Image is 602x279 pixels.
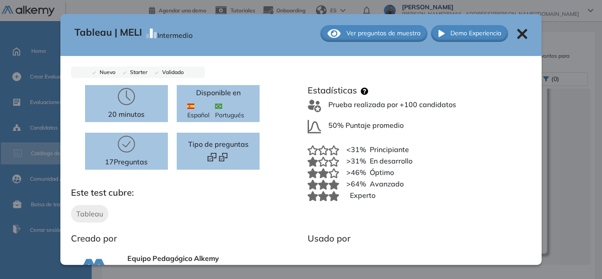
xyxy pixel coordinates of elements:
[328,99,456,113] span: Prueba realizada por +100 candidatos
[346,179,366,188] span: >64%
[346,156,366,165] span: >31%
[346,29,420,38] span: Ver preguntas de muestra
[215,101,249,120] span: Portugués
[308,85,357,96] h3: Estadísticas
[196,87,241,98] p: Disponible en
[370,179,404,188] span: Avanzado
[346,168,366,177] span: >46%
[370,168,394,177] span: Óptimo
[71,187,301,198] h3: Este test cubre:
[108,109,145,119] p: 20 minutos
[208,153,216,161] img: Format test logo
[159,69,184,75] span: Validado
[74,25,142,42] span: Tableau | MELI
[76,208,103,219] span: Tableau
[308,233,524,244] h3: Usado por
[187,104,194,109] img: ESP
[215,104,222,109] img: BRA
[346,145,366,154] span: <31%
[105,156,148,167] p: 17 Preguntas
[96,69,115,75] span: Nuevo
[350,191,375,200] span: Experto
[71,233,301,244] h3: Creado por
[370,145,409,154] span: Principiante
[188,139,249,149] span: Tipo de preguntas
[187,101,215,120] span: Español
[450,29,501,38] span: Demo Experiencia
[328,120,404,134] span: 50% Puntaje promedio
[219,153,227,161] img: Format test logo
[157,26,193,41] div: Intermedio
[126,69,148,75] span: Starter
[127,254,301,263] h3: Equipo Pedagógico Alkemy
[370,156,412,165] span: En desarrollo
